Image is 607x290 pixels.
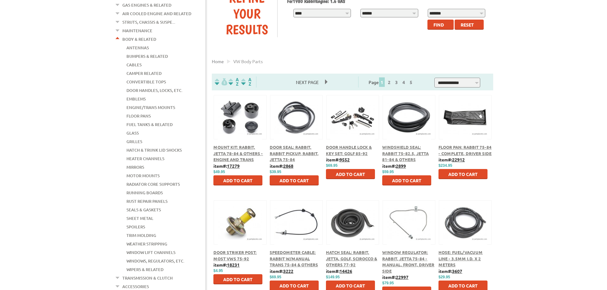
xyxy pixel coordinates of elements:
[340,268,352,274] u: 14426
[122,18,175,26] a: Struts, Chassis & Suspe...
[126,180,180,188] a: Radiator Core Supports
[270,163,293,169] b: item#:
[126,112,151,120] a: Floor Pans
[227,78,240,85] img: Sort by Headline
[438,157,465,162] b: item#:
[122,9,191,18] a: Air Cooled Engine and Related
[227,163,240,169] u: 17279
[126,69,162,77] a: Camper Related
[270,268,293,274] b: item#:
[126,248,175,257] a: Window Lift Channels
[270,144,319,162] a: Door Seal: Rabbit, Rabbit Pickup, Rabbit, Jetta 75-84
[438,275,450,279] span: $29.95
[438,250,483,267] a: Hose: Fuel/Vacuum Line - 3.5mm I.D. x 2 meters
[326,250,377,267] a: Hatch Seal: Rabbit, Jetta, Golf, Scirocco & Others 77-92
[396,274,408,280] u: 22997
[448,171,478,177] span: Add to Cart
[126,52,168,60] a: Bumpers & Related
[283,163,293,169] u: 2868
[336,171,365,177] span: Add to Cart
[382,170,394,174] span: $59.95
[213,274,262,284] button: Add to Cart
[213,163,240,169] b: item#:
[126,78,166,86] a: Convertible Tops
[326,163,338,168] span: $69.95
[122,1,171,9] a: Gas Engines & Related
[126,95,146,103] a: Emblems
[326,144,372,156] a: Door Handle Lock & Key Set: Golf 85-92
[326,268,352,274] b: item#:
[233,58,263,64] span: VW body parts
[379,77,385,87] span: 1
[382,250,434,274] span: Window Regulator: Rabbit, Jetta 75-84 - Manual, Front, Driver Side
[213,170,225,174] span: $49.95
[240,78,253,85] img: Sort by Sales Rank
[279,178,309,183] span: Add to Cart
[126,103,175,112] a: Engine/Trans Mounts
[122,274,173,282] a: Transmission & Clutch
[455,20,484,30] button: Reset
[223,178,253,183] span: Add to Cart
[438,144,492,156] a: Floor Pan: Rabbit 75-84 - Complete, Driver Side
[270,275,281,279] span: $69.95
[126,223,145,231] a: Spoilers
[126,129,139,137] a: Glass
[358,76,424,88] div: Page
[126,197,168,205] a: Rust Repair Panels
[433,22,444,27] span: Find
[438,169,487,179] button: Add to Cart
[382,175,431,185] button: Add to Cart
[448,283,478,288] span: Add to Cart
[213,144,263,162] a: Mount Kit: Rabbit, Jetta 78-84 & Others - Engine and Trans
[270,250,318,267] a: Speedometer Cable: Rabbit w/Manual Trans 75-84 & Others
[382,281,394,285] span: $79.95
[227,262,240,268] u: 18231
[382,163,406,169] b: item#:
[382,144,429,162] a: Windshield Seal: Rabbit 75-82.5, Jetta 81-84 & Others
[290,77,325,87] span: Next Page
[126,240,167,248] a: Weather Stripping
[122,27,152,35] a: Maintenance
[126,61,142,69] a: Cables
[126,86,182,94] a: Door Handles, Locks, Etc.
[126,231,156,239] a: Trim Molding
[396,163,406,169] u: 2899
[336,283,365,288] span: Add to Cart
[126,172,160,180] a: Motor Mounts
[270,170,281,174] span: $39.95
[394,79,399,85] a: 3
[283,268,293,274] u: 3222
[126,163,144,171] a: Mirrors
[290,79,325,85] a: Next Page
[126,154,164,163] a: Heater Channels
[408,79,414,85] a: 5
[126,257,184,265] a: Windows, Regulators, Etc.
[452,268,462,274] u: 3607
[438,268,462,274] b: item#:
[438,163,452,168] span: $234.95
[223,276,253,282] span: Add to Cart
[386,79,392,85] a: 2
[126,214,153,222] a: Sheet Metal
[340,157,350,162] u: 9552
[126,44,149,52] a: Antennas
[452,157,465,162] u: 22912
[213,269,223,273] span: $4.95
[212,58,224,64] a: Home
[279,283,309,288] span: Add to Cart
[427,20,454,30] button: Find
[326,157,350,162] b: item#:
[126,137,142,146] a: Grilles
[122,35,156,43] a: Body & Related
[213,250,257,261] span: Door Striker Post: most VWs 75-92
[461,22,474,27] span: Reset
[215,78,227,85] img: filterpricelow.svg
[270,175,319,185] button: Add to Cart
